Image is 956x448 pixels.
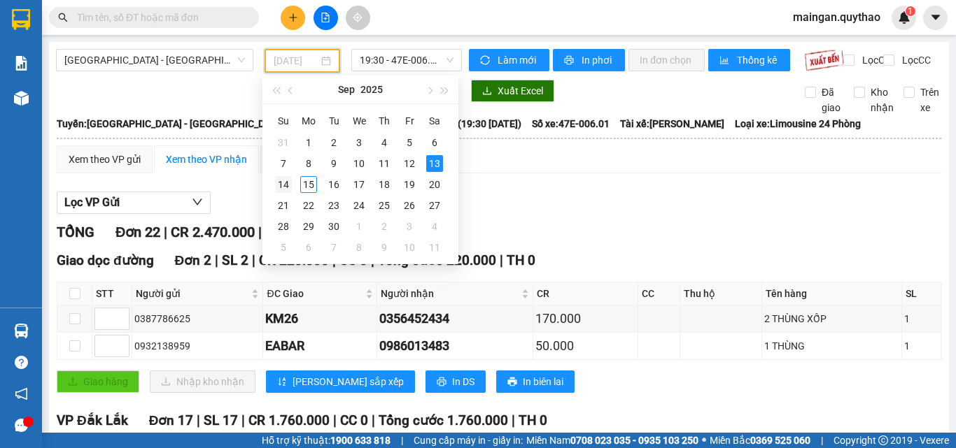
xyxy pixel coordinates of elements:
[57,412,128,428] span: VP Đắk Lắk
[422,153,447,174] td: 2025-09-13
[372,132,397,153] td: 2025-09-04
[351,197,367,214] div: 24
[346,174,372,195] td: 2025-09-17
[401,176,418,193] div: 19
[708,49,790,71] button: bar-chartThống kê
[149,412,194,428] span: Đơn 17
[321,132,346,153] td: 2025-09-02
[275,197,292,214] div: 21
[482,86,492,97] span: download
[222,252,248,268] span: SL 2
[252,252,255,268] span: |
[346,6,370,30] button: aim
[638,282,680,305] th: CC
[397,237,422,258] td: 2025-10-10
[271,153,296,174] td: 2025-09-07
[570,435,698,446] strong: 0708 023 035 - 0935 103 250
[426,176,443,193] div: 20
[346,132,372,153] td: 2025-09-03
[764,338,899,354] div: 1 THÙNG
[267,286,363,301] span: ĐC Giao
[816,85,846,115] span: Đã giao
[898,11,911,24] img: icon-new-feature
[750,435,810,446] strong: 0369 525 060
[15,419,28,432] span: message
[564,55,576,66] span: printer
[553,49,625,71] button: printerIn phơi
[535,309,635,328] div: 170.000
[346,110,372,132] th: We
[532,116,610,131] span: Số xe: 47E-006.01
[923,6,948,30] button: caret-down
[325,197,342,214] div: 23
[14,56,29,71] img: solution-icon
[426,134,443,151] div: 6
[265,336,374,356] div: EABAR
[14,324,29,338] img: warehouse-icon
[346,237,372,258] td: 2025-10-08
[372,237,397,258] td: 2025-10-09
[300,155,317,172] div: 8
[376,239,393,256] div: 9
[426,218,443,235] div: 4
[507,252,535,268] span: TH 0
[150,370,255,393] button: downloadNhập kho nhận
[164,224,167,240] span: |
[197,412,200,428] span: |
[340,412,368,428] span: CC 0
[401,134,418,151] div: 5
[426,197,443,214] div: 27
[422,216,447,237] td: 2025-10-04
[300,218,317,235] div: 29
[293,374,404,389] span: [PERSON_NAME] sắp xếp
[469,49,549,71] button: syncLàm mới
[14,91,29,106] img: warehouse-icon
[296,174,321,195] td: 2025-09-15
[171,224,255,240] span: CR 2.470.000
[904,311,939,326] div: 1
[271,195,296,216] td: 2025-09-21
[321,237,346,258] td: 2025-10-07
[381,286,519,301] span: Người nhận
[904,338,939,354] div: 1
[296,153,321,174] td: 2025-09-08
[275,218,292,235] div: 28
[300,197,317,214] div: 22
[300,176,317,193] div: 15
[376,218,393,235] div: 2
[265,309,374,328] div: KM26
[422,237,447,258] td: 2025-10-11
[277,377,287,388] span: sort-ascending
[92,282,132,305] th: STT
[351,239,367,256] div: 8
[275,155,292,172] div: 7
[480,55,492,66] span: sync
[136,286,248,301] span: Người gửi
[296,216,321,237] td: 2025-09-29
[134,311,260,326] div: 0387786625
[325,218,342,235] div: 30
[401,197,418,214] div: 26
[401,433,403,448] span: |
[271,110,296,132] th: Su
[296,110,321,132] th: Mo
[274,53,318,68] input: 13/09/2025
[300,134,317,151] div: 1
[115,224,160,240] span: Đơn 22
[929,11,942,24] span: caret-down
[526,433,698,448] span: Miền Nam
[330,435,391,446] strong: 1900 633 818
[360,50,454,71] span: 19:30 - 47E-006.01
[680,282,762,305] th: Thu hộ
[523,374,563,389] span: In biên lai
[878,435,888,445] span: copyright
[500,252,503,268] span: |
[57,224,94,240] span: TỔNG
[419,116,521,131] span: Chuyến: (19:30 [DATE])
[321,216,346,237] td: 2025-09-30
[437,377,447,388] span: printer
[192,196,203,208] span: down
[321,110,346,132] th: Tu
[710,433,810,448] span: Miền Bắc
[452,374,475,389] span: In DS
